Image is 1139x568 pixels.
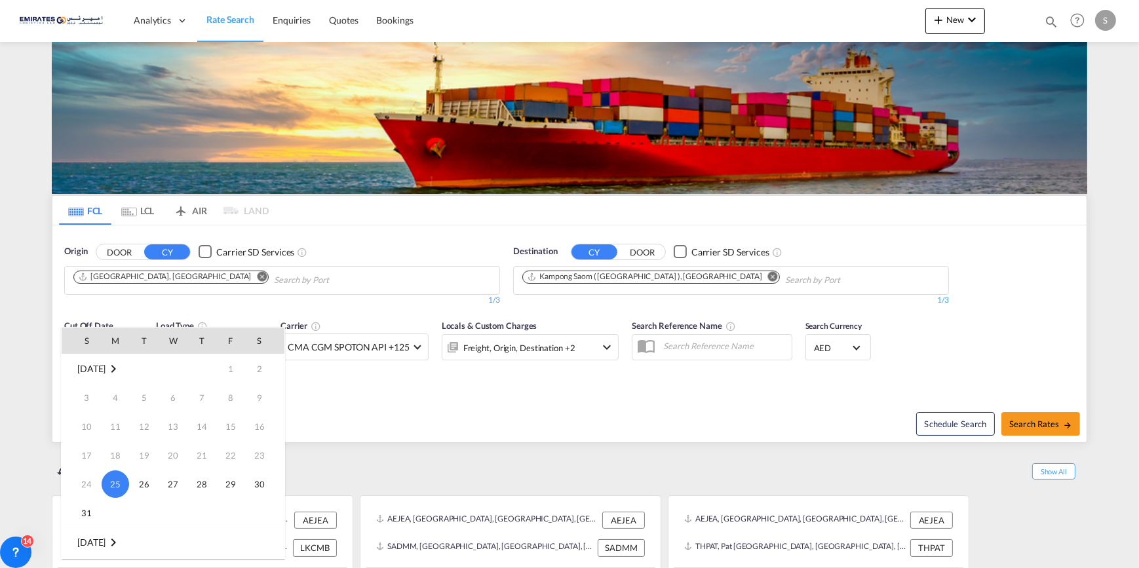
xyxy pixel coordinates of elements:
[101,470,130,499] td: Monday August 25 2025
[62,383,284,412] tr: Week 2
[62,328,284,558] md-calendar: Calendar
[246,471,273,497] span: 30
[101,383,130,412] td: Monday August 4 2025
[77,363,106,374] span: [DATE]
[159,383,187,412] td: Wednesday August 6 2025
[216,412,245,441] td: Friday August 15 2025
[245,441,284,470] td: Saturday August 23 2025
[62,470,101,499] td: Sunday August 24 2025
[216,328,245,354] th: F
[62,412,284,441] tr: Week 3
[189,471,215,497] span: 28
[159,441,187,470] td: Wednesday August 20 2025
[62,499,101,528] td: Sunday August 31 2025
[62,528,284,558] td: September 2025
[187,412,216,441] td: Thursday August 14 2025
[187,470,216,499] td: Thursday August 28 2025
[73,500,100,526] span: 31
[77,537,106,548] span: [DATE]
[62,499,284,528] tr: Week 6
[101,441,130,470] td: Monday August 18 2025
[216,470,245,499] td: Friday August 29 2025
[245,354,284,384] td: Saturday August 2 2025
[187,441,216,470] td: Thursday August 21 2025
[160,471,186,497] span: 27
[62,441,284,470] tr: Week 4
[130,470,159,499] td: Tuesday August 26 2025
[216,383,245,412] td: Friday August 8 2025
[159,412,187,441] td: Wednesday August 13 2025
[245,470,284,499] td: Saturday August 30 2025
[130,412,159,441] td: Tuesday August 12 2025
[130,383,159,412] td: Tuesday August 5 2025
[245,383,284,412] td: Saturday August 9 2025
[245,412,284,441] td: Saturday August 16 2025
[62,412,101,441] td: Sunday August 10 2025
[62,354,159,384] td: August 2025
[62,441,101,470] td: Sunday August 17 2025
[187,383,216,412] td: Thursday August 7 2025
[62,528,284,558] tr: Week undefined
[159,328,187,354] th: W
[62,354,284,384] tr: Week 1
[101,328,130,354] th: M
[62,328,101,354] th: S
[130,441,159,470] td: Tuesday August 19 2025
[131,471,157,497] span: 26
[218,471,244,497] span: 29
[62,470,284,499] tr: Week 5
[216,441,245,470] td: Friday August 22 2025
[187,328,216,354] th: T
[62,383,101,412] td: Sunday August 3 2025
[102,470,129,498] span: 25
[216,354,245,384] td: Friday August 1 2025
[130,328,159,354] th: T
[245,328,284,354] th: S
[159,470,187,499] td: Wednesday August 27 2025
[101,412,130,441] td: Monday August 11 2025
